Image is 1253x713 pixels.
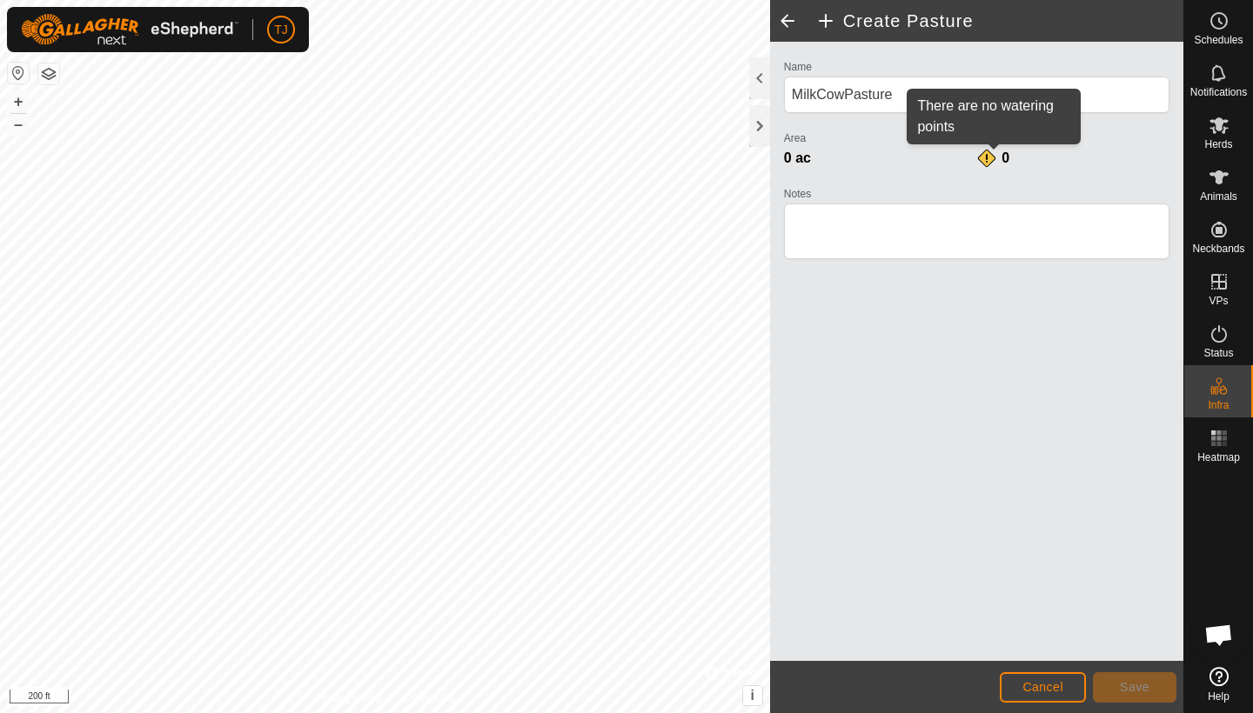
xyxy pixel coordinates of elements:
[784,59,1169,75] label: Name
[1197,452,1240,463] span: Heatmap
[1200,191,1237,202] span: Animals
[1000,672,1086,703] button: Cancel
[784,186,1169,202] label: Notes
[1192,243,1244,254] span: Neckbands
[8,114,29,135] button: –
[743,686,762,705] button: i
[274,21,288,39] span: TJ
[1194,35,1243,45] span: Schedules
[751,688,754,703] span: i
[1209,296,1228,306] span: VPs
[784,130,977,146] label: Area
[38,63,59,84] button: Map Layers
[402,690,453,706] a: Contact Us
[1120,680,1149,694] span: Save
[1193,609,1245,661] div: Open chat
[1002,150,1009,165] span: 0
[1203,348,1233,358] span: Status
[1184,660,1253,709] a: Help
[784,150,811,165] span: 0 ac
[316,690,381,706] a: Privacy Policy
[8,63,29,83] button: Reset Map
[1190,87,1247,97] span: Notifications
[8,91,29,112] button: +
[1208,691,1230,702] span: Help
[1022,680,1063,694] span: Cancel
[976,130,1169,146] label: Watering Points
[21,14,238,45] img: Gallagher Logo
[1093,672,1176,703] button: Save
[1204,139,1232,150] span: Herds
[1208,400,1229,410] span: Infra
[815,10,1183,31] h2: Create Pasture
